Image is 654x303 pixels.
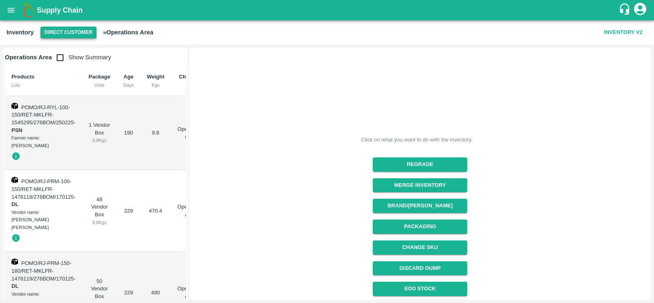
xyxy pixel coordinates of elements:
[11,209,76,231] div: Vendor name: [PERSON_NAME] [PERSON_NAME]
[11,103,18,109] img: box
[123,81,134,89] div: Days
[2,1,20,20] button: open drawer
[20,2,37,18] img: logo
[52,54,111,61] span: Show Summary
[37,4,618,16] a: Supply Chain
[7,29,34,36] b: Inventory
[147,74,164,80] b: Weight
[151,290,160,296] span: 490
[117,96,140,171] td: 190
[147,81,164,89] div: Kgs
[37,6,83,14] b: Supply Chain
[11,134,76,149] div: Farmer name: [PERSON_NAME]
[11,104,74,126] span: POMO/RJ-RYL-100-150/RET-MKLFR-1545295/276BOM/250225
[103,29,153,36] b: » Operations Area
[89,121,110,144] div: 1 Vendor Box
[152,130,159,136] span: 9.8
[89,74,110,80] b: Package
[11,283,18,289] strong: DL
[373,261,467,276] button: Discard Dump
[373,199,467,213] button: Brand/[PERSON_NAME]
[11,127,22,133] strong: PSN
[89,196,110,226] div: 48 Vendor Box
[11,81,76,89] div: Lots
[177,126,204,141] p: Operations Area
[11,74,34,80] b: Products
[89,137,110,144] div: 9.8 Kgs
[177,203,204,218] p: Operations Area
[11,260,74,281] span: POMO/RJ-PRM-150-180/RET-MKLFR-1478119/276BOM/170125
[11,177,18,183] img: box
[5,54,52,61] b: Operations Area
[11,178,74,200] span: POMO/RJ-PRM-100-150/RET-MKLFR-1478118/276BOM/170125
[373,157,467,172] button: Regrade
[11,119,76,133] span: -
[117,170,140,252] td: 229
[601,25,646,40] button: Inventory V2
[89,219,110,226] div: 9.8 Kgs
[40,27,96,38] button: Select DC
[177,285,204,300] p: Operations Area
[633,2,647,19] div: account of current user
[179,74,202,80] b: Chamber
[373,220,467,234] button: Packaging
[11,258,18,265] img: box
[149,208,162,214] span: 470.4
[177,81,204,89] div: Date
[89,81,110,89] div: Units
[373,282,467,296] a: EOD Stock
[11,201,18,207] strong: DL
[618,3,633,18] div: customer-support
[361,136,473,144] div: Click on what you want to do with the inventory.
[373,240,467,255] button: Change SKU
[373,178,467,193] button: Merge Inventory
[123,74,134,80] b: Age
